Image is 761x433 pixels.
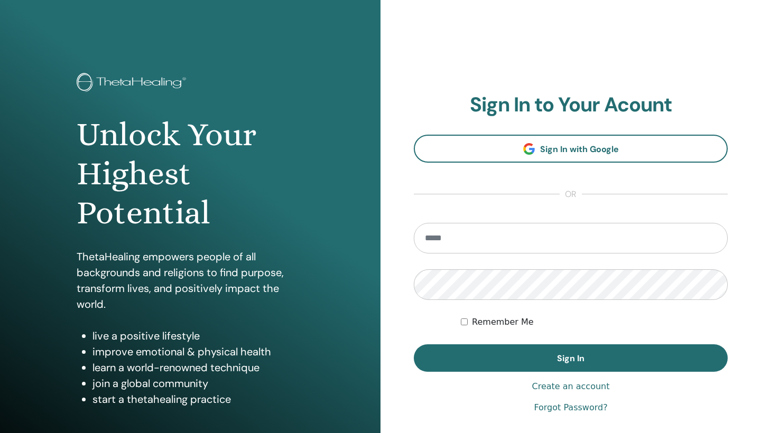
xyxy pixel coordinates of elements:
li: improve emotional & physical health [92,344,304,360]
a: Forgot Password? [534,401,607,414]
li: start a thetahealing practice [92,391,304,407]
p: ThetaHealing empowers people of all backgrounds and religions to find purpose, transform lives, a... [77,249,304,312]
li: live a positive lifestyle [92,328,304,344]
span: or [560,188,582,201]
div: Keep me authenticated indefinitely or until I manually logout [461,316,728,328]
a: Create an account [532,380,609,393]
li: learn a world-renowned technique [92,360,304,375]
a: Sign In with Google [414,135,728,163]
li: join a global community [92,375,304,391]
span: Sign In with Google [540,144,619,155]
h1: Unlock Your Highest Potential [77,115,304,233]
button: Sign In [414,344,728,372]
h2: Sign In to Your Acount [414,93,728,117]
span: Sign In [557,353,584,364]
label: Remember Me [472,316,534,328]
